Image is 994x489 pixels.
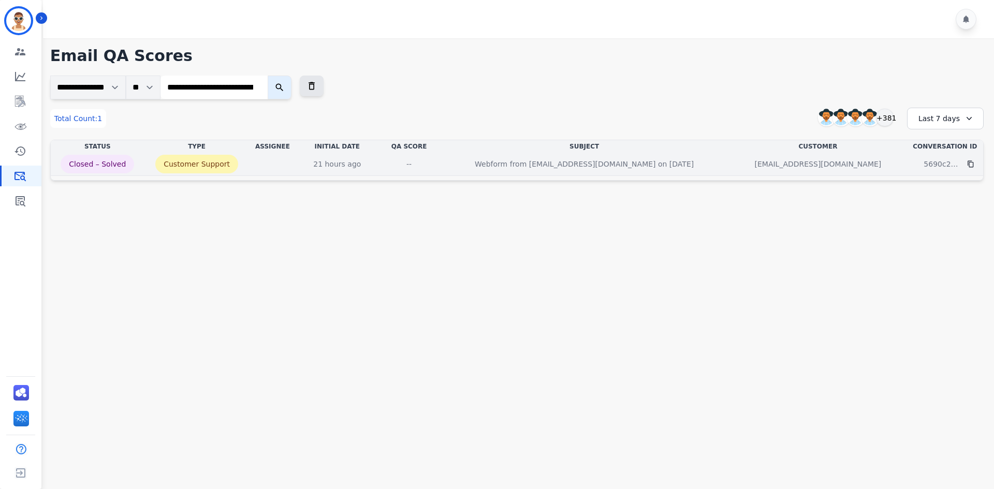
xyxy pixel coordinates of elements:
[61,155,134,173] p: Closed – Solved
[50,47,984,65] h1: Email QA Scores
[731,142,905,151] div: Customer
[6,8,31,33] img: Bordered avatar
[97,114,102,123] span: 1
[386,159,432,169] div: --
[305,155,369,173] p: 21 hours ago
[50,109,106,128] div: Total Count:
[251,142,294,151] div: Assignee
[381,142,437,151] div: QA Score
[155,155,238,173] p: Customer Support
[466,155,702,173] p: Webform from [EMAIL_ADDRESS][DOMAIN_NAME] on [DATE]
[442,142,727,151] div: Subject
[747,155,890,173] p: [EMAIL_ADDRESS][DOMAIN_NAME]
[915,155,967,173] p: 5690c222-8515-4439-a285-0ef9455a7c9c
[147,142,247,151] div: Type
[298,142,376,151] div: Initial Date
[909,142,981,151] div: Conversation ID
[907,108,984,129] div: Last 7 days
[53,142,142,151] div: Status
[876,109,894,126] div: +381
